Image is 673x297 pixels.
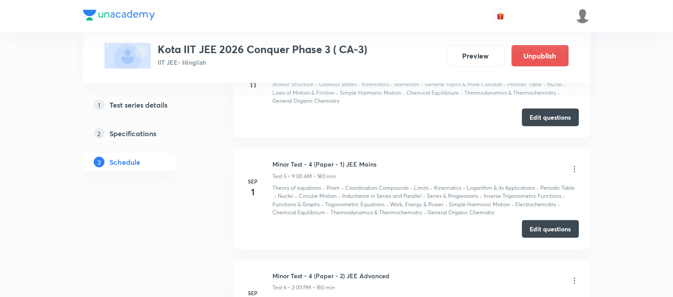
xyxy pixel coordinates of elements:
p: Thermodynamics & Thermochemistry [465,89,556,97]
p: Kinematics [362,80,389,88]
p: Limits [414,184,429,192]
h5: Test series details [110,100,168,110]
button: Edit questions [522,109,579,126]
div: · [544,80,546,88]
h5: Schedule [110,157,141,167]
p: Simple Harmonic Motion [340,89,401,97]
button: Edit questions [522,220,579,238]
div: · [316,80,318,88]
p: Gaseous States [319,80,357,88]
p: Isomerism [395,80,420,88]
p: Nuclei [278,192,294,200]
p: IIT JEE • Hinglish [158,58,368,67]
div: · [391,80,393,88]
div: · [431,184,433,192]
div: · [558,89,560,97]
div: · [411,184,413,192]
div: · [323,184,325,192]
div: · [424,192,426,200]
p: General Organic Chemistry [273,97,340,105]
div: · [504,80,506,88]
p: Logarithm & its Applications [467,184,535,192]
p: Periodic Table [541,184,575,192]
p: Theory of equations [273,184,322,192]
p: Trigonometric Equations [326,201,385,209]
button: Preview [447,45,505,67]
p: 2 [94,128,105,139]
p: Periodic Table [508,80,542,88]
img: fallback-thumbnail.png [105,43,151,69]
div: · [461,89,463,97]
div: · [512,201,514,209]
div: · [322,201,324,209]
p: Test 5 • 9:00 AM • 180 min [273,172,336,180]
h5: Specifications [110,128,157,139]
p: Thermodynamics & Thermochemistry [331,209,422,217]
p: General Organic Chemistry [428,209,495,217]
div: · [558,201,560,209]
div: · [337,89,339,97]
div: · [537,184,539,192]
div: · [422,80,423,88]
p: Series & Progressions [427,192,479,200]
p: Laws of Motion & Friction [273,89,335,97]
p: General Topics & Mole Concept [425,80,502,88]
p: 3 [94,157,105,167]
p: Kinematics [435,184,462,192]
div: · [564,192,565,200]
button: Unpublish [512,45,569,67]
h6: Minor Test - 4 (Paper - 2) JEE Advanced [273,271,390,280]
img: avatar [497,12,505,20]
p: 1 [94,100,105,110]
p: Prism [327,184,340,192]
p: Test 6 • 2:00 PM • 180 min [273,284,335,292]
p: Circular Motion [299,192,337,200]
p: Simple Harmonic Motion [449,201,510,209]
div: · [446,201,447,209]
p: Chemical Equilibrium [273,209,326,217]
button: avatar [493,9,508,23]
p: Inductance in Series and Parallel [343,192,422,200]
a: Company Logo [83,10,155,23]
a: 1Test series details [83,96,205,114]
a: 2Specifications [83,125,205,142]
p: Atomic Structure [273,80,314,88]
div: · [403,89,405,97]
p: Functions & Graphs [273,201,320,209]
p: Coordination Compounds [346,184,409,192]
h4: 11 [244,78,262,91]
div: · [342,184,344,192]
div: · [339,192,341,200]
img: manish [575,8,590,24]
p: Nuclei [548,80,563,88]
h6: Sep [244,177,262,185]
h3: Kota IIT JEE 2026 Conquer Phase 3 ( CA-3) [158,43,368,56]
p: Work, Energy & Power [390,201,444,209]
div: · [387,201,389,209]
div: · [464,184,465,192]
h4: 1 [244,185,262,199]
div: · [424,209,426,217]
img: Company Logo [83,10,155,21]
h6: Minor Test - 4 (Paper - 1) JEE Mains [273,159,377,169]
div: · [481,192,482,200]
div: · [565,80,567,88]
div: · [327,209,329,217]
p: Chemical Equilibrium [407,89,460,97]
div: · [296,192,297,200]
p: Electrochemistry [516,201,556,209]
div: · [275,192,276,200]
p: Inverse Trigonometric Functions [484,192,562,200]
div: · [359,80,360,88]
